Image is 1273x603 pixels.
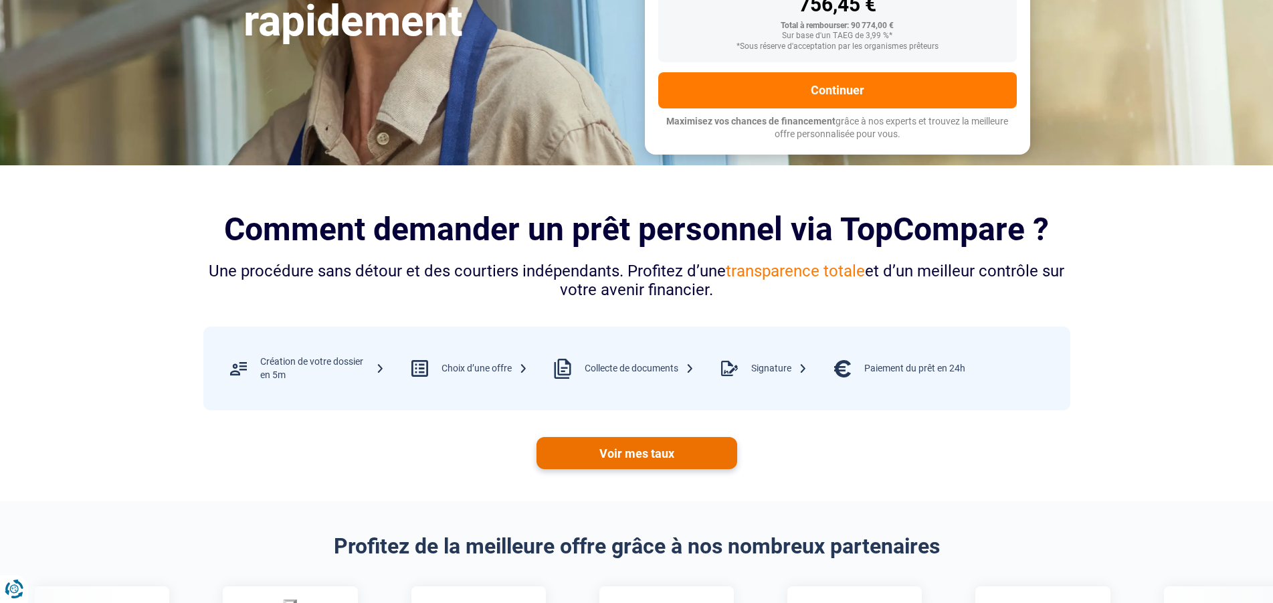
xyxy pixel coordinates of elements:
[669,21,1006,31] div: Total à rembourser: 90 774,00 €
[658,72,1017,108] button: Continuer
[203,533,1070,559] h2: Profitez de la meilleure offre grâce à nos nombreux partenaires
[536,437,737,469] a: Voir mes taux
[203,262,1070,300] div: Une procédure sans détour et des courtiers indépendants. Profitez d’une et d’un meilleur contrôle...
[751,362,807,375] div: Signature
[658,115,1017,141] p: grâce à nos experts et trouvez la meilleure offre personnalisée pour vous.
[726,262,865,280] span: transparence totale
[669,31,1006,41] div: Sur base d'un TAEG de 3,99 %*
[666,116,836,126] span: Maximisez vos chances de financement
[442,362,528,375] div: Choix d’une offre
[585,362,694,375] div: Collecte de documents
[260,355,385,381] div: Création de votre dossier en 5m
[203,211,1070,248] h2: Comment demander un prêt personnel via TopCompare ?
[669,42,1006,52] div: *Sous réserve d'acceptation par les organismes prêteurs
[864,362,965,375] div: Paiement du prêt en 24h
